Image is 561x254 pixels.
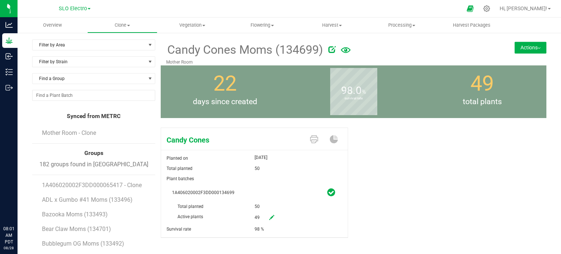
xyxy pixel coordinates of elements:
b: survival rate [330,66,377,131]
span: Mother Room - Clone [42,129,96,136]
span: Vegetation [158,22,227,29]
span: Bear Claw Moms (134701) [42,225,111,232]
span: Bubblegum OG Moms (133492) [42,240,124,247]
span: plant_batch [327,187,335,198]
a: Vegetation [157,18,227,33]
div: Manage settings [482,5,491,12]
span: Find a Group [33,73,146,84]
span: 22 [213,71,237,96]
span: SLO Electro [59,5,87,12]
iframe: Resource center [7,196,29,217]
span: select [146,40,155,50]
a: Clone [87,18,157,33]
a: Harvest Packages [437,18,507,33]
span: Clone [88,22,157,29]
a: Flowering [227,18,297,33]
div: Synced from METRC [32,112,155,121]
div: Groups [32,149,155,158]
input: NO DATA FOUND [33,90,155,101]
span: [DATE] [255,153,267,162]
span: Total planted [178,204,203,209]
p: Mother Room [166,59,477,65]
a: Harvest [297,18,367,33]
div: 182 groups found in [GEOGRAPHIC_DATA] [32,160,155,169]
span: Candy Cones Moms (134699) [166,41,323,59]
p: 08/28 [3,245,14,251]
span: Open Ecommerce Menu [462,1,478,16]
span: Plant batches [167,174,255,184]
span: Filter by Area [33,40,146,50]
span: Active plants [178,214,203,219]
span: Candy Cones [161,134,285,145]
span: Harvest Packages [443,22,500,29]
span: 50 [255,163,260,174]
inline-svg: Grow [5,37,13,44]
group-info-box: Survival rate [295,65,412,118]
span: Flowering [228,22,297,29]
span: 49 [470,71,494,96]
span: Survival rate [167,227,191,232]
inline-svg: Inbound [5,53,13,60]
span: total plants [418,96,546,108]
span: Filter by Strain [33,57,146,67]
span: Processing [367,22,436,29]
p: 08:01 AM PDT [3,225,14,245]
a: Overview [18,18,87,33]
span: 49 [255,215,260,220]
group-info-box: Total number of plants [423,65,541,118]
a: Processing [367,18,437,33]
iframe: Resource center unread badge [22,194,30,203]
button: Actions [515,42,546,53]
span: Overview [33,22,72,29]
span: Harvest [297,22,366,29]
span: 50 [255,201,260,212]
span: 1A406020002F3DD000134699 [172,190,234,195]
span: days since created [161,96,289,108]
group-info-box: Days since created [166,65,284,118]
span: 98 % [255,224,264,234]
span: 1A406020002F3DD000134699 [172,187,337,198]
inline-svg: Analytics [5,21,13,29]
span: ADL x Gumbo #41 Moms (133496) [42,196,133,203]
inline-svg: Outbound [5,84,13,91]
inline-svg: Inventory [5,68,13,76]
span: Planted on [167,156,188,161]
span: Total planted [167,166,192,171]
span: Hi, [PERSON_NAME]! [500,5,547,11]
span: Bazooka Moms (133493) [42,211,108,218]
span: 1A406020002F3DD000065417 - Clone [42,182,142,189]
